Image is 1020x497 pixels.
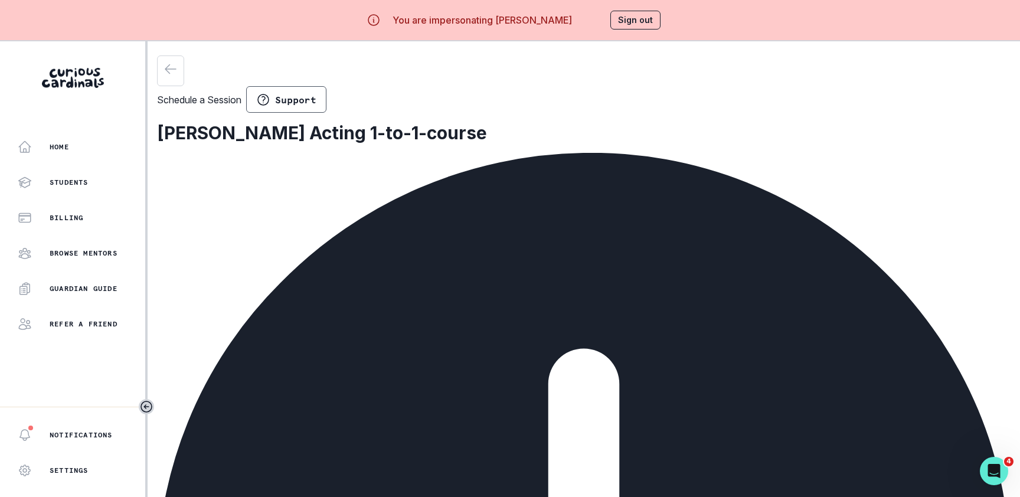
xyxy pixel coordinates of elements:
[246,86,326,113] button: Support
[50,466,89,475] p: Settings
[610,11,661,30] button: Sign out
[157,122,1011,143] h2: [PERSON_NAME] Acting 1-to-1-course
[50,213,83,223] p: Billing
[393,13,572,27] p: You are impersonating [PERSON_NAME]
[50,284,117,293] p: Guardian Guide
[157,93,241,107] a: Schedule a Session
[50,142,69,152] p: Home
[1004,457,1014,466] span: 4
[50,178,89,187] p: Students
[139,399,154,414] button: Toggle sidebar
[50,430,113,440] p: Notifications
[50,319,117,329] p: Refer a friend
[980,457,1008,485] iframe: Intercom live chat
[42,68,104,88] img: Curious Cardinals Logo
[275,94,316,106] p: Support
[50,248,117,258] p: Browse Mentors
